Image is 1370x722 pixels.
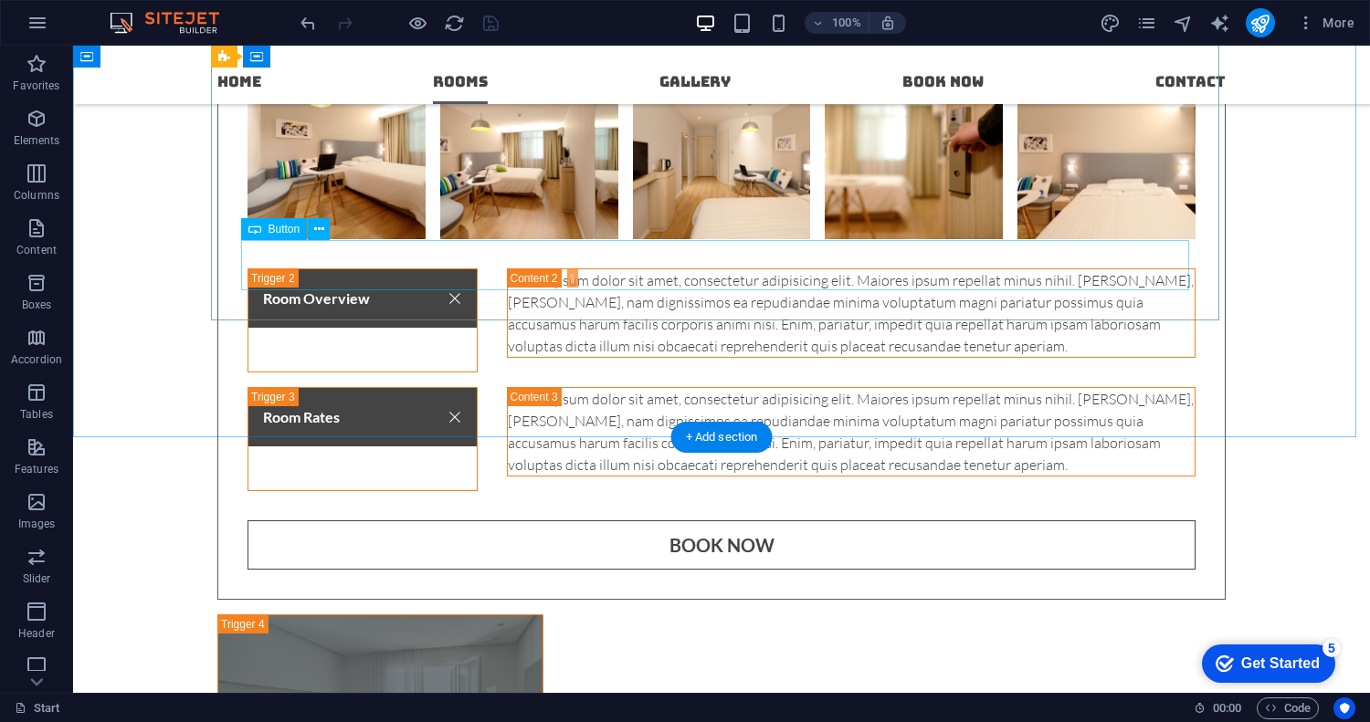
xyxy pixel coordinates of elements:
p: Tables [20,407,53,422]
p: Images [18,517,56,531]
button: design [1100,12,1122,34]
button: Usercentrics [1333,697,1355,719]
p: Accordion [11,352,62,367]
span: Button [269,224,300,235]
span: 00 00 [1213,697,1241,719]
button: More [1290,8,1362,37]
button: pages [1136,12,1158,34]
span: More [1297,14,1354,32]
button: undo [297,12,319,34]
p: Columns [14,188,59,203]
i: Design (Ctrl+Alt+Y) [1100,13,1121,34]
button: navigator [1173,12,1195,34]
a: Click to cancel selection. Double-click to open Pages [15,697,60,719]
button: publish [1246,8,1275,37]
button: reload [443,12,465,34]
iframe: To enrich screen reader interactions, please activate Accessibility in Grammarly extension settings [73,46,1370,693]
button: Code [1257,697,1319,719]
h6: Session time [1194,697,1242,719]
p: Favorites [13,78,59,93]
i: Pages (Ctrl+Alt+S) [1136,13,1157,34]
span: : [1226,701,1228,715]
h6: 100% [832,12,861,34]
button: Click here to leave preview mode and continue editing [406,12,428,34]
p: Header [18,626,55,641]
i: Reload page [444,13,465,34]
iframe: To enrich screen reader interactions, please activate Accessibility in Grammarly extension settings [1187,635,1343,690]
button: text_generator [1209,12,1231,34]
p: Features [15,462,58,476]
i: Navigator [1173,13,1194,34]
p: Content [16,243,57,257]
img: Editor Logo [105,12,242,34]
div: + Add section [671,422,773,453]
i: Publish [1249,13,1270,34]
p: Boxes [22,298,52,312]
span: Code [1265,697,1311,719]
button: 100% [805,12,869,34]
p: Elements [14,133,60,148]
i: Undo: Edit headline (Ctrl+Z) [298,13,319,34]
p: Slider [23,571,51,586]
i: AI Writer [1209,13,1230,34]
